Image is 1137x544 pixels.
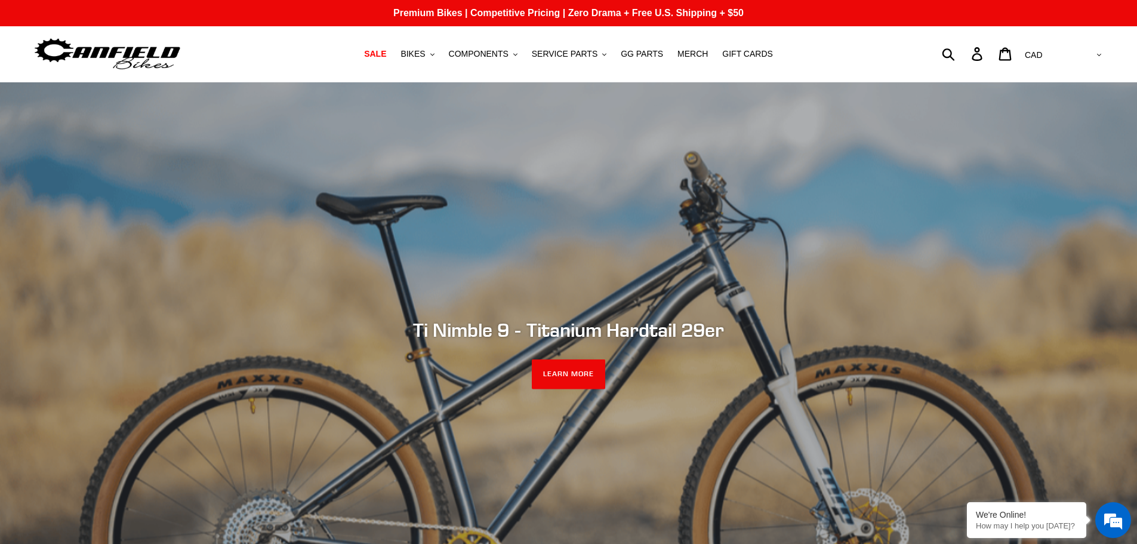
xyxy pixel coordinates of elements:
[532,359,605,389] a: LEARN MORE
[976,510,1077,520] div: We're Online!
[677,49,708,59] span: MERCH
[364,49,386,59] span: SALE
[244,319,894,342] h2: Ti Nimble 9 - Titanium Hardtail 29er
[358,46,392,62] a: SALE
[716,46,779,62] a: GIFT CARDS
[615,46,669,62] a: GG PARTS
[948,41,979,67] input: Search
[722,49,773,59] span: GIFT CARDS
[443,46,523,62] button: COMPONENTS
[449,49,509,59] span: COMPONENTS
[400,49,425,59] span: BIKES
[33,35,182,73] img: Canfield Bikes
[532,49,597,59] span: SERVICE PARTS
[526,46,612,62] button: SERVICE PARTS
[621,49,663,59] span: GG PARTS
[671,46,714,62] a: MERCH
[395,46,440,62] button: BIKES
[976,521,1077,530] p: How may I help you today?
